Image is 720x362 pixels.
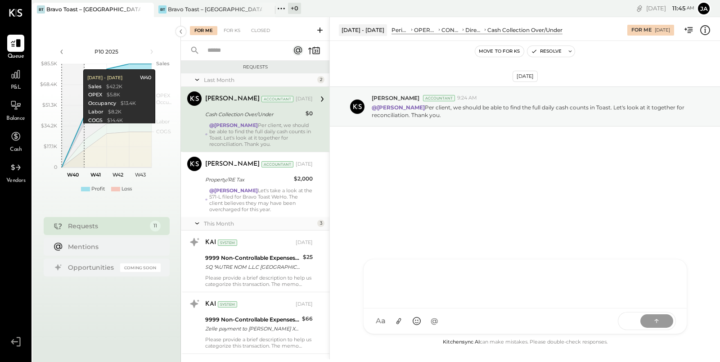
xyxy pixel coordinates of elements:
[135,172,146,178] text: W43
[646,4,694,13] div: [DATE]
[431,317,438,326] span: @
[635,4,644,13] div: copy link
[6,177,26,185] span: Vendors
[205,175,291,184] div: Property/RE Tax
[11,84,21,92] span: P&L
[261,161,293,167] div: Accountant
[54,164,57,170] text: 0
[87,75,122,81] div: [DATE] - [DATE]
[88,83,102,90] div: Sales
[204,220,315,227] div: This Month
[218,240,237,246] div: System
[41,60,57,67] text: $85.5K
[0,66,31,92] a: P&L
[288,3,301,14] div: + 0
[204,76,315,84] div: Last Month
[372,94,419,102] span: [PERSON_NAME]
[697,1,711,16] button: ja
[107,117,123,124] div: $14.4K
[296,239,313,246] div: [DATE]
[205,300,216,309] div: KAI
[88,100,116,107] div: Occupancy
[0,159,31,185] a: Vendors
[205,262,300,271] div: SQ *AUTRE NOM L.L.C [GEOGRAPHIC_DATA] CA 10/02
[40,81,57,87] text: $68.4K
[88,117,103,124] div: COGS
[527,46,565,57] button: Resolve
[68,242,156,251] div: Mentions
[465,26,483,34] div: Direct Operating Expenses
[391,26,409,34] div: Period P&L
[0,128,31,154] a: Cash
[156,60,170,67] text: Sales
[414,26,437,34] div: OPERATING EXPENSES (EBITDA)
[121,100,136,107] div: $13.4K
[423,95,455,101] div: Accountant
[6,115,25,123] span: Balance
[68,222,145,231] div: Requests
[303,253,313,262] div: $25
[205,110,303,119] div: Cash Collection Over/Under
[68,263,116,272] div: Opportunities
[317,220,324,227] div: 3
[618,310,640,333] span: SEND
[185,64,325,70] div: Requests
[91,186,105,193] div: Profit
[37,5,45,14] div: BT
[205,336,313,349] div: Please provide a brief description to help us categorize this transaction. The memo might be help...
[205,95,260,104] div: [PERSON_NAME]
[205,324,299,333] div: Zelle payment to [PERSON_NAME] XXXXXXX4859
[296,161,313,168] div: [DATE]
[42,102,57,108] text: $51.3K
[457,95,477,102] span: 9:24 AM
[317,76,324,83] div: 2
[261,96,293,102] div: Accountant
[67,172,79,178] text: W40
[10,146,22,154] span: Cash
[372,104,696,119] p: Per client, we should be able to find the full daily cash counts in Toast. Let's look at it toget...
[156,99,171,105] text: Occu...
[247,26,274,35] div: Closed
[296,301,313,308] div: [DATE]
[209,122,258,128] strong: @[PERSON_NAME]
[487,26,562,34] div: Cash Collection Over/Under
[121,186,132,193] div: Loss
[475,46,524,57] button: Move to for ks
[306,109,313,118] div: $0
[106,83,122,90] div: $42.2K
[140,74,151,81] div: W40
[373,313,389,329] button: Aa
[372,104,425,111] strong: @[PERSON_NAME]
[381,317,386,326] span: a
[88,109,103,116] div: Labor
[205,275,313,287] div: Please provide a brief description to help us categorize this transaction. The memo might be help...
[120,263,161,272] div: Coming Soon
[46,5,140,13] div: Bravo Toast – [GEOGRAPHIC_DATA]
[68,48,145,55] div: P10 2025
[168,5,262,13] div: Bravo Toast – [GEOGRAPHIC_DATA]
[339,24,387,36] div: [DATE] - [DATE]
[108,109,121,116] div: $8.2K
[156,128,171,135] text: COGS
[205,160,260,169] div: [PERSON_NAME]
[209,122,313,147] div: Per client, we should be able to find the full daily cash counts in Toast. Let's look at it toget...
[205,253,300,262] div: 9999 Non-Controllable Expenses:Other Income and Expenses:To Be Classified P&L
[156,118,170,125] text: Labor
[209,187,258,194] strong: @[PERSON_NAME]
[205,315,299,324] div: 9999 Non-Controllable Expenses:Other Income and Expenses:To Be Classified P&L
[427,313,443,329] button: @
[655,27,670,33] div: [DATE]
[8,53,24,61] span: Queue
[441,26,460,34] div: CONTROLLABLE EXPENSES
[41,122,57,129] text: $34.2K
[218,301,237,308] div: System
[631,27,652,34] div: For Me
[219,26,245,35] div: For KS
[88,91,102,99] div: OPEX
[205,238,216,247] div: KAI
[302,314,313,323] div: $66
[112,172,123,178] text: W42
[156,92,171,99] text: OPEX
[294,174,313,183] div: $2,000
[0,35,31,61] a: Queue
